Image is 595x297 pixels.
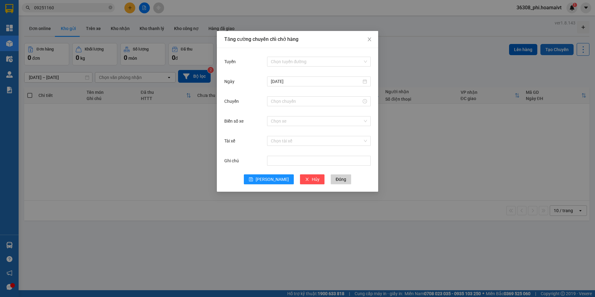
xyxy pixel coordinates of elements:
button: save[PERSON_NAME] [244,174,294,184]
span: Đóng [336,176,346,183]
input: Ngày [271,78,361,85]
label: Biển số xe [224,119,247,124]
button: Đóng [331,174,351,184]
div: Tăng cường chuyến chỉ chở hàng [224,36,371,43]
label: Ghi chú [224,158,242,163]
input: Ghi chú [267,156,371,166]
label: Chuyến [224,99,242,104]
button: Close [361,31,378,48]
input: Chuyến [271,98,361,105]
label: Tuyến [224,59,239,64]
span: [PERSON_NAME] [256,176,289,183]
span: close [305,177,309,182]
label: Tài xế [224,138,238,143]
span: save [249,177,253,182]
span: close [367,37,372,42]
button: closeHủy [300,174,324,184]
label: Ngày [224,79,238,84]
input: Tài xế [271,136,363,146]
input: Biển số xe [271,116,363,126]
span: Hủy [312,176,320,183]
